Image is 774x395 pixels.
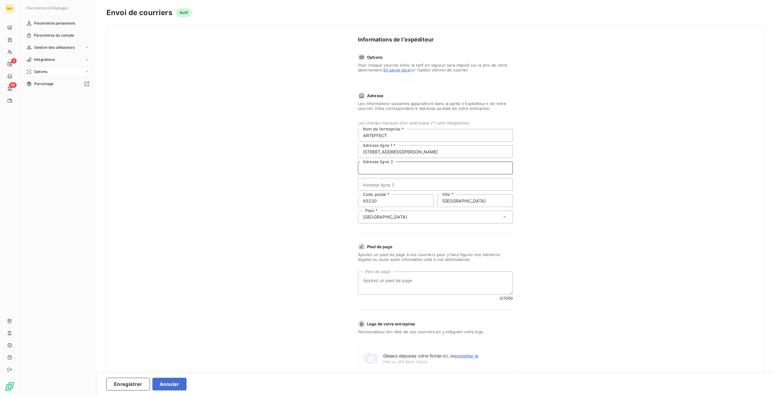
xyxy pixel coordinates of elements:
span: PNG ou JPG (Max 130ko) [383,359,478,365]
span: 59 [9,82,17,88]
img: illustration [363,351,378,366]
span: 0 /1000 [500,296,513,301]
span: 3 [11,58,17,64]
span: Actif [176,8,192,17]
a: Intégrations [24,55,92,64]
a: Options [24,67,92,77]
a: En savoir plus [383,67,410,72]
span: Paramètres & Réglages [27,6,68,10]
input: placeholder [358,145,513,158]
span: Personnalisez l’en-tête de vos courriers en y intégrant votre logo [358,329,513,334]
span: Options [367,55,382,60]
input: placeholder [358,178,513,191]
span: Pour chaque courrier émis, le tarif en vigueur sera imputé sur le prix de votre abonnement. sur l... [358,63,513,72]
input: placeholder [358,129,513,142]
button: Enregistrer [106,378,150,390]
input: placeholder [358,194,434,207]
a: Paramètres personnels [24,18,92,28]
span: Ajoutez un pied de page à vos courriers pour y faire figurer vos mentions légales ou toute autre ... [358,252,513,262]
a: Gestion des utilisateurs [24,43,92,52]
span: Adresse [367,93,383,98]
img: Logo LeanPay [5,382,15,391]
a: 59 [5,84,14,93]
span: Gestion des utilisateurs [34,45,75,50]
div: [GEOGRAPHIC_DATA] [363,214,407,220]
span: Intégrations [34,57,55,62]
input: placeholder [437,194,513,207]
h5: Informations de l’expéditeur [358,35,513,44]
span: importez le [455,353,478,358]
span: Pied de page [367,244,392,249]
span: Parrainage [34,81,54,87]
button: Annuler [152,378,187,390]
a: Parrainage [24,79,92,89]
span: Les champs marqués d’un astérisque (*) sont obligatoires. [358,120,513,125]
a: Paramètres du compte [24,31,92,40]
h3: Envoi de courriers [106,7,172,18]
iframe: Intercom live chat [753,374,768,389]
a: 3 [5,59,14,69]
span: Logo de votre entreprise [367,321,415,326]
span: Les informations suivantes apparaîtront dans la partie « Expéditeur » de votre courrier. Elles co... [358,101,513,111]
span: Glissez-déposez votre fichier ici, ou [383,353,478,358]
span: Paramètres personnels [34,21,75,26]
span: Options [34,69,47,74]
input: placeholder [358,162,513,174]
span: Paramètres du compte [34,33,74,38]
div: MU [5,4,15,13]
